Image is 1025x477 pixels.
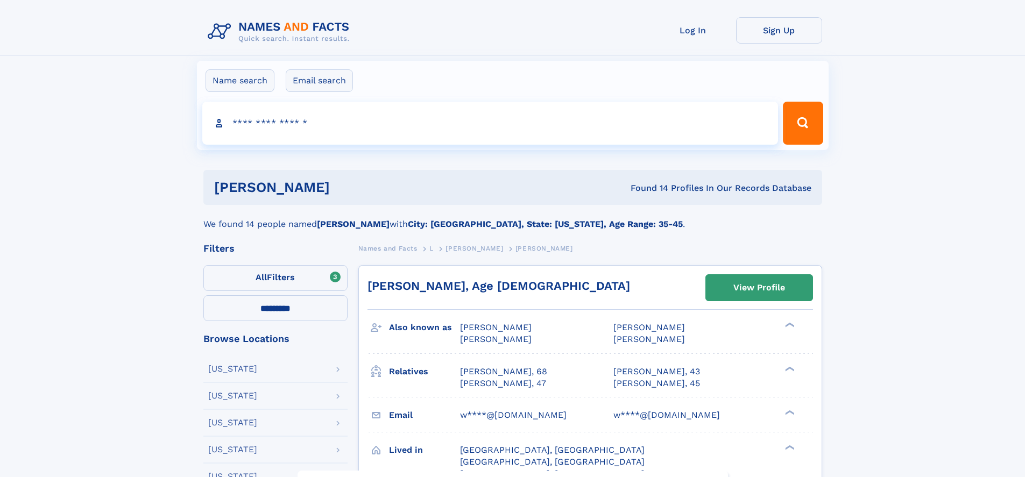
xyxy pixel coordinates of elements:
[389,318,460,337] h3: Also known as
[408,219,683,229] b: City: [GEOGRAPHIC_DATA], State: [US_STATE], Age Range: 35-45
[460,366,547,378] a: [PERSON_NAME], 68
[206,69,274,92] label: Name search
[389,362,460,381] h3: Relatives
[460,378,546,389] a: [PERSON_NAME], 47
[202,102,779,145] input: search input
[733,275,785,300] div: View Profile
[782,409,795,416] div: ❯
[460,334,532,344] span: [PERSON_NAME]
[736,17,822,44] a: Sign Up
[203,17,358,46] img: Logo Names and Facts
[782,322,795,329] div: ❯
[203,334,348,344] div: Browse Locations
[515,245,573,252] span: [PERSON_NAME]
[429,241,434,255] a: L
[358,241,418,255] a: Names and Facts
[317,219,390,229] b: [PERSON_NAME]
[613,378,700,389] a: [PERSON_NAME], 45
[706,275,812,301] a: View Profile
[367,279,630,293] a: [PERSON_NAME], Age [DEMOGRAPHIC_DATA]
[208,418,257,427] div: [US_STATE]
[650,17,736,44] a: Log In
[460,322,532,332] span: [PERSON_NAME]
[203,205,822,231] div: We found 14 people named with .
[782,365,795,372] div: ❯
[389,406,460,424] h3: Email
[783,102,823,145] button: Search Button
[214,181,480,194] h1: [PERSON_NAME]
[460,445,645,455] span: [GEOGRAPHIC_DATA], [GEOGRAPHIC_DATA]
[613,322,685,332] span: [PERSON_NAME]
[208,391,257,400] div: [US_STATE]
[429,245,434,252] span: L
[446,245,503,252] span: [PERSON_NAME]
[613,334,685,344] span: [PERSON_NAME]
[480,182,811,194] div: Found 14 Profiles In Our Records Database
[460,457,645,467] span: [GEOGRAPHIC_DATA], [GEOGRAPHIC_DATA]
[208,445,257,454] div: [US_STATE]
[256,272,267,282] span: All
[446,241,503,255] a: [PERSON_NAME]
[203,265,348,291] label: Filters
[613,366,700,378] a: [PERSON_NAME], 43
[203,244,348,253] div: Filters
[782,444,795,451] div: ❯
[286,69,353,92] label: Email search
[389,441,460,459] h3: Lived in
[208,365,257,373] div: [US_STATE]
